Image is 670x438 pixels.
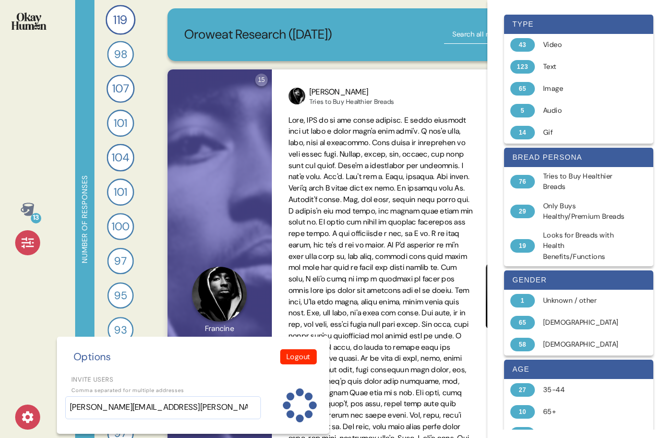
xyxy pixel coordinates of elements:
div: 58 [510,338,535,351]
span: 101 [114,184,127,200]
div: 27 [510,383,535,397]
input: Search all responses [444,25,575,44]
div: 65+ [543,407,626,417]
span: 95 [114,288,127,304]
div: [DEMOGRAPHIC_DATA] [543,317,626,328]
div: Image [543,84,626,94]
div: bread persona [504,148,653,167]
div: 35-44 [543,385,626,395]
div: 5 [510,104,535,117]
span: 98 [114,46,127,62]
div: Options [69,349,115,364]
p: Oroweat Research ([DATE]) [184,25,332,44]
span: 97 [114,253,126,269]
div: gender [504,270,653,290]
div: Tries to Buy Healthier Breads [543,171,626,193]
div: 15 [255,74,268,86]
div: Video [543,40,626,50]
div: age [504,360,653,379]
div: Tries to Buy Healthier Breads [309,98,394,106]
div: 13 [31,213,41,223]
div: Audio [543,105,626,116]
div: Text [543,62,626,72]
label: Invite users [65,375,321,384]
div: 123 [510,60,535,74]
div: [PERSON_NAME] [309,86,394,98]
div: type [504,15,653,34]
div: 65 [510,316,535,329]
span: 100 [112,218,129,235]
span: 119 [113,10,127,29]
div: 19 [510,239,535,253]
div: Unknown / other [543,295,626,306]
div: 14 [510,126,535,139]
div: 43 [510,38,535,52]
div: Gif [543,127,626,138]
span: 101 [114,115,127,132]
div: 76 [510,175,535,188]
span: 107 [112,80,129,98]
div: [DEMOGRAPHIC_DATA] [543,339,626,350]
div: 10 [510,405,535,419]
div: Only Buys Healthy/Premium Breads [543,201,626,222]
span: 104 [112,149,129,166]
div: 1 [510,294,535,307]
div: 29 [510,205,535,218]
input: email@example.com [65,396,261,419]
div: 65 [510,82,535,96]
p: Comma separated for multiple addresses [65,386,321,394]
p: Logout [286,351,310,362]
span: 93 [114,322,127,338]
img: profilepic_24520335934267944.jpg [289,88,305,104]
div: Looks for Breads with Health Benefits/Functions [543,230,626,262]
img: okayhuman.3b1b6348.png [11,13,46,30]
